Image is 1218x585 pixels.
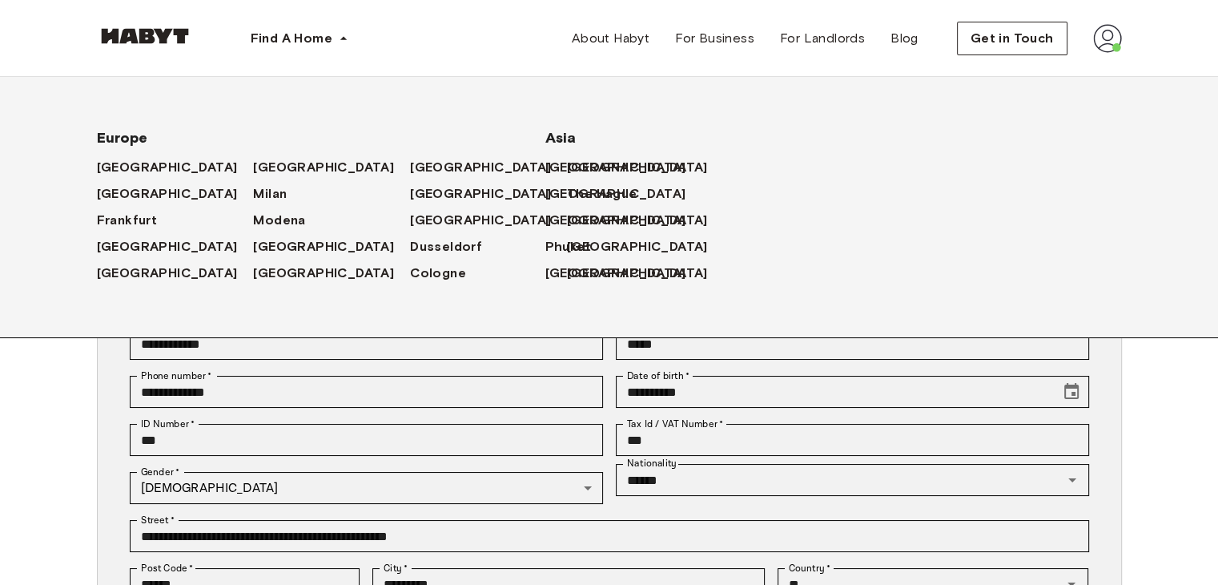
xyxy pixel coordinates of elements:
[253,211,305,230] span: Modena
[545,128,673,147] span: Asia
[957,22,1067,55] button: Get in Touch
[410,184,551,204] span: [GEOGRAPHIC_DATA]
[141,465,179,479] label: Gender
[545,211,686,230] span: [GEOGRAPHIC_DATA]
[410,237,498,256] a: Dusseldorf
[253,158,410,177] a: [GEOGRAPHIC_DATA]
[627,457,677,470] label: Nationality
[130,472,603,504] div: [DEMOGRAPHIC_DATA]
[97,28,193,44] img: Habyt
[545,184,702,204] a: [GEOGRAPHIC_DATA]
[890,29,919,48] span: Blog
[545,158,686,177] span: [GEOGRAPHIC_DATA]
[410,211,567,230] a: [GEOGRAPHIC_DATA]
[545,237,607,256] a: Phuket
[253,211,321,230] a: Modena
[253,237,394,256] span: [GEOGRAPHIC_DATA]
[97,211,158,230] span: Frankfurt
[410,264,466,283] span: Cologne
[410,184,567,204] a: [GEOGRAPHIC_DATA]
[567,211,724,230] a: [GEOGRAPHIC_DATA]
[253,158,394,177] span: [GEOGRAPHIC_DATA]
[141,417,195,431] label: ID Number
[384,561,408,575] label: City
[141,513,175,527] label: Street
[971,29,1054,48] span: Get in Touch
[627,417,723,431] label: Tax Id / VAT Number
[662,22,767,54] a: For Business
[97,237,238,256] span: [GEOGRAPHIC_DATA]
[141,369,212,383] label: Phone number
[97,211,174,230] a: Frankfurt
[97,158,238,177] span: [GEOGRAPHIC_DATA]
[545,237,591,256] span: Phuket
[253,237,410,256] a: [GEOGRAPHIC_DATA]
[410,158,567,177] a: [GEOGRAPHIC_DATA]
[238,22,361,54] button: Find A Home
[545,158,702,177] a: [GEOGRAPHIC_DATA]
[253,264,394,283] span: [GEOGRAPHIC_DATA]
[1093,24,1122,53] img: avatar
[1055,376,1087,408] button: Choose date, selected date is Dec 7, 2004
[767,22,878,54] a: For Landlords
[627,369,689,383] label: Date of birth
[97,184,254,204] a: [GEOGRAPHIC_DATA]
[251,29,332,48] span: Find A Home
[97,184,238,204] span: [GEOGRAPHIC_DATA]
[675,29,754,48] span: For Business
[878,22,931,54] a: Blog
[567,237,708,256] span: [GEOGRAPHIC_DATA]
[253,184,287,204] span: Milan
[253,264,410,283] a: [GEOGRAPHIC_DATA]
[567,264,724,283] a: [GEOGRAPHIC_DATA]
[97,237,254,256] a: [GEOGRAPHIC_DATA]
[545,211,702,230] a: [GEOGRAPHIC_DATA]
[97,128,494,147] span: Europe
[545,184,686,204] span: [GEOGRAPHIC_DATA]
[780,29,865,48] span: For Landlords
[97,264,238,283] span: [GEOGRAPHIC_DATA]
[253,184,303,204] a: Milan
[1061,469,1083,491] button: Open
[572,29,649,48] span: About Habyt
[545,264,702,283] a: [GEOGRAPHIC_DATA]
[567,237,724,256] a: [GEOGRAPHIC_DATA]
[97,158,254,177] a: [GEOGRAPHIC_DATA]
[97,264,254,283] a: [GEOGRAPHIC_DATA]
[789,561,830,575] label: Country
[141,561,194,575] label: Post Code
[410,211,551,230] span: [GEOGRAPHIC_DATA]
[559,22,662,54] a: About Habyt
[410,237,482,256] span: Dusseldorf
[410,264,482,283] a: Cologne
[410,158,551,177] span: [GEOGRAPHIC_DATA]
[567,158,724,177] a: [GEOGRAPHIC_DATA]
[545,264,686,283] span: [GEOGRAPHIC_DATA]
